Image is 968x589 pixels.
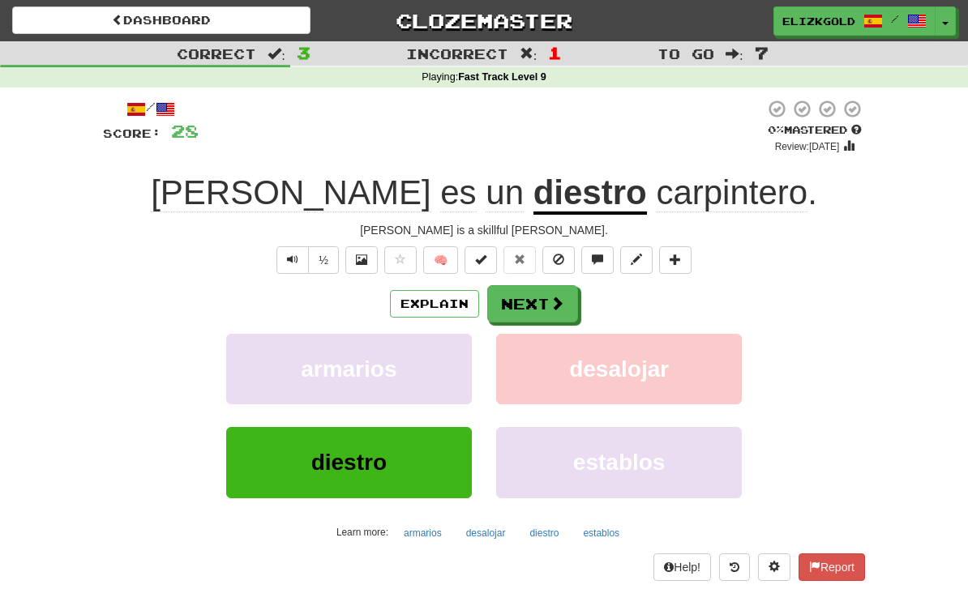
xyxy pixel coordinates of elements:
span: armarios [301,356,396,382]
span: To go [657,45,714,62]
button: Play sentence audio (ctl+space) [276,246,309,274]
span: establos [573,450,666,475]
button: Explain [390,290,479,318]
span: : [520,47,538,61]
a: Elizkgold / [773,6,936,36]
button: establos [574,521,628,545]
div: Text-to-speech controls [273,246,339,274]
span: Incorrect [406,45,508,62]
button: Report [799,553,865,581]
a: Dashboard [12,6,311,34]
strong: Fast Track Level 9 [458,71,546,83]
button: desalojar [457,521,515,545]
button: Reset to 0% Mastered (alt+r) [503,246,536,274]
span: / [891,13,899,24]
button: Help! [653,553,711,581]
span: 3 [297,43,311,62]
div: Mastered [765,123,865,138]
span: un [486,173,524,212]
button: diestro [520,521,568,545]
span: 1 [548,43,562,62]
button: armarios [395,521,451,545]
button: Show image (alt+x) [345,246,378,274]
button: Add to collection (alt+a) [659,246,692,274]
button: Edit sentence (alt+d) [620,246,653,274]
a: Clozemaster [335,6,633,35]
span: . [647,173,817,212]
span: desalojar [569,356,669,382]
div: / [103,99,199,119]
button: Ignore sentence (alt+i) [542,246,575,274]
button: establos [496,427,742,497]
span: diestro [311,450,387,475]
span: 7 [755,43,769,62]
small: Learn more: [336,527,388,538]
span: es [440,173,476,212]
button: armarios [226,334,472,404]
button: Discuss sentence (alt+u) [581,246,614,274]
span: : [726,47,743,61]
span: : [268,47,285,61]
button: desalojar [496,334,742,404]
button: Favorite sentence (alt+f) [384,246,417,274]
button: ½ [308,246,339,274]
span: Elizkgold [782,14,855,28]
span: Correct [177,45,256,62]
span: carpintero [656,173,807,212]
div: [PERSON_NAME] is a skillful [PERSON_NAME]. [103,222,865,238]
u: diestro [533,173,647,215]
button: 🧠 [423,246,458,274]
button: Next [487,285,578,322]
span: [PERSON_NAME] [151,173,430,212]
button: Set this sentence to 100% Mastered (alt+m) [465,246,497,274]
small: Review: [DATE] [775,141,840,152]
button: diestro [226,427,472,497]
span: Score: [103,126,161,140]
button: Round history (alt+y) [719,553,750,581]
span: 0 % [768,123,784,136]
span: 28 [171,121,199,141]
